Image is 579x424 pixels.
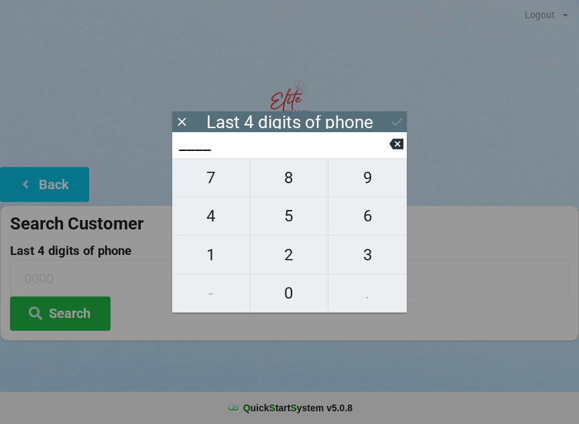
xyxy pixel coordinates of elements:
button: 3 [328,235,407,274]
span: 6 [328,202,407,230]
button: 0 [251,274,329,313]
span: 1 [172,241,250,269]
button: 9 [328,158,407,197]
button: 7 [172,158,251,197]
span: 8 [251,164,328,192]
button: 4 [172,197,251,235]
button: 5 [251,197,329,235]
span: 5 [251,202,328,230]
span: 3 [328,241,407,269]
span: 4 [172,202,250,230]
div: Last 4 digits of phone [206,115,373,129]
button: 2 [251,235,329,274]
span: 9 [328,164,407,192]
button: 1 [172,235,251,274]
button: 6 [328,197,407,235]
span: 7 [172,164,250,192]
button: 8 [251,158,329,197]
span: 0 [251,279,328,307]
span: 2 [251,241,328,269]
